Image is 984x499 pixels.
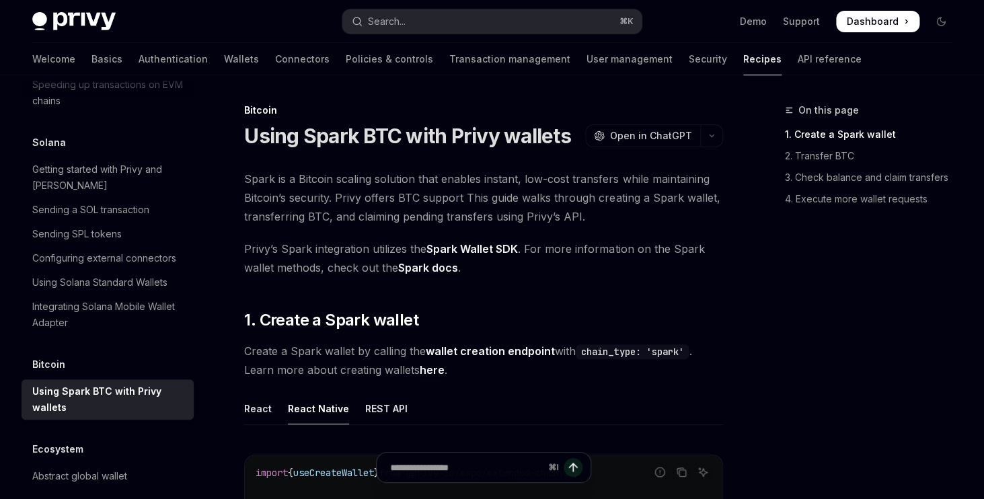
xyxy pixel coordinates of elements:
h5: Ecosystem [32,441,83,457]
div: REST API [365,393,408,424]
div: React Native [288,393,349,424]
a: Connectors [275,43,330,75]
a: Integrating Solana Mobile Wallet Adapter [22,295,194,335]
a: Abstract global wallet [22,464,194,488]
a: Spark Wallet SDK [426,242,518,256]
div: Configuring external connectors [32,250,176,266]
a: Policies & controls [346,43,433,75]
a: User management [586,43,673,75]
a: Demo [740,15,767,28]
span: 1. Create a Spark wallet [244,309,418,331]
input: Ask a question... [390,453,543,482]
h5: Solana [32,135,66,151]
span: Open in ChatGPT [610,129,692,143]
div: Search... [368,13,406,30]
a: Sending a SOL transaction [22,198,194,222]
a: Getting started with Privy and [PERSON_NAME] [22,157,194,198]
a: API reference [798,43,862,75]
a: Using Solana Standard Wallets [22,270,194,295]
span: ⌘ K [619,16,634,27]
a: Basics [91,43,122,75]
span: Privy’s Spark integration utilizes the . For more information on the Spark wallet methods, check ... [244,239,723,277]
a: Authentication [139,43,208,75]
div: Bitcoin [244,104,723,117]
button: Toggle dark mode [930,11,952,32]
a: Configuring external connectors [22,246,194,270]
a: here [420,363,445,377]
h5: Bitcoin [32,356,65,373]
div: Sending a SOL transaction [32,202,149,218]
div: Sending SPL tokens [32,226,122,242]
span: On this page [798,102,859,118]
a: wallet creation endpoint [426,344,555,358]
a: Spark docs [398,261,458,275]
a: 3. Check balance and claim transfers [785,167,962,188]
span: Spark is a Bitcoin scaling solution that enables instant, low-cost transfers while maintaining Bi... [244,169,723,226]
h1: Using Spark BTC with Privy wallets [244,124,571,148]
a: 2. Transfer BTC [785,145,962,167]
div: React [244,393,272,424]
div: Getting started with Privy and [PERSON_NAME] [32,161,186,194]
a: 1. Create a Spark wallet [785,124,962,145]
a: Dashboard [836,11,919,32]
code: chain_type: 'spark' [576,344,689,359]
a: 4. Execute more wallet requests [785,188,962,210]
a: Using Spark BTC with Privy wallets [22,379,194,420]
button: Open in ChatGPT [585,124,700,147]
div: Integrating Solana Mobile Wallet Adapter [32,299,186,331]
img: dark logo [32,12,116,31]
a: Recipes [743,43,782,75]
button: Open search [342,9,642,34]
a: Welcome [32,43,75,75]
div: Using Spark BTC with Privy wallets [32,383,186,416]
div: Using Solana Standard Wallets [32,274,167,291]
div: Abstract global wallet [32,468,127,484]
a: Support [783,15,820,28]
a: Transaction management [449,43,570,75]
span: Create a Spark wallet by calling the with . Learn more about creating wallets . [244,342,723,379]
a: Wallets [224,43,259,75]
button: Send message [564,458,582,477]
a: Security [689,43,727,75]
a: Sending SPL tokens [22,222,194,246]
span: Dashboard [847,15,899,28]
